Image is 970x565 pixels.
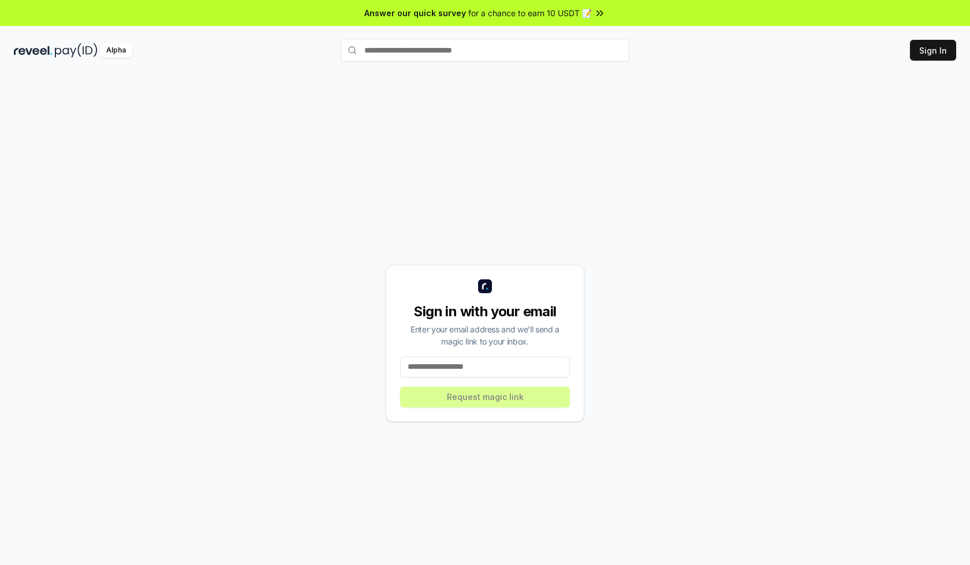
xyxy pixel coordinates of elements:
[400,323,570,347] div: Enter your email address and we’ll send a magic link to your inbox.
[55,43,98,58] img: pay_id
[364,7,466,19] span: Answer our quick survey
[100,43,132,58] div: Alpha
[400,302,570,321] div: Sign in with your email
[478,279,492,293] img: logo_small
[468,7,592,19] span: for a chance to earn 10 USDT 📝
[910,40,956,61] button: Sign In
[14,43,53,58] img: reveel_dark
